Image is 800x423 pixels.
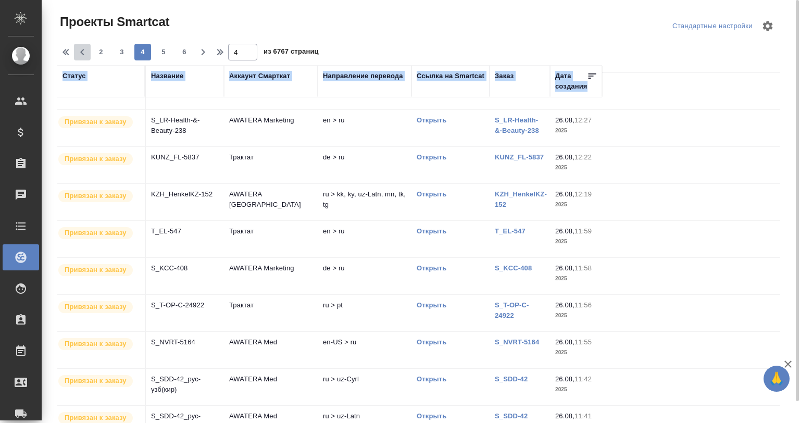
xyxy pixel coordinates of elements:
p: S_NVRT-5164 [151,337,219,347]
p: 26.08, [555,264,574,272]
button: 🙏 [764,366,790,392]
p: 2025 [555,384,597,395]
p: S_KCC-408 [151,263,219,273]
td: AWATERA [GEOGRAPHIC_DATA] [224,184,318,220]
a: Открыть [417,153,446,161]
p: ru > uz-Latn [323,411,406,421]
p: S_SDD-42_рус-узб(кир) [151,374,219,395]
p: 2025 [555,163,597,173]
p: ru > uz-Cyrl [323,374,406,384]
td: AWATERA Marketing [224,258,318,294]
p: 2025 [555,200,597,210]
span: 2 [93,47,109,57]
p: S_T-OP-C-24922 [151,300,219,310]
a: Открыть [417,190,446,198]
p: en-US > ru [323,337,406,347]
p: Привязан к заказу [65,339,127,349]
p: T_EL-547 [151,226,219,237]
p: 26.08, [555,338,574,346]
p: 11:55 [574,338,592,346]
td: AWATERA Med [224,369,318,405]
p: en > ru [323,115,406,126]
span: 5 [155,47,172,57]
p: Привязан к заказу [65,376,127,386]
p: 26.08, [555,190,574,198]
p: 26.08, [555,301,574,309]
p: Привязан к заказу [65,117,127,127]
span: 6 [176,47,193,57]
p: de > ru [323,152,406,163]
p: 26.08, [555,153,574,161]
a: S_T-OP-C-24922 [495,301,529,319]
button: 6 [176,44,193,60]
button: 5 [155,44,172,60]
p: Привязан к заказу [65,265,127,275]
p: 2025 [555,126,597,136]
p: Привязан к заказу [65,302,127,312]
p: 26.08, [555,227,574,235]
p: S_LR-Health-&-Beauty-238 [151,115,219,136]
div: Статус [63,71,86,81]
div: split button [670,18,755,34]
span: 🙏 [768,368,785,390]
p: Привязан к заказу [65,228,127,238]
p: de > ru [323,263,406,273]
p: KZH_HenkelKZ-152 [151,189,219,200]
button: 3 [114,44,130,60]
p: ru > pt [323,300,406,310]
p: KUNZ_FL-5837 [151,152,219,163]
a: S_SDD-42 [495,412,528,420]
a: Открыть [417,264,446,272]
a: KUNZ_FL-5837 [495,153,544,161]
p: Привязан к заказу [65,413,127,423]
a: Открыть [417,412,446,420]
a: Открыть [417,227,446,235]
p: Привязан к заказу [65,154,127,164]
p: 12:27 [574,116,592,124]
p: Привязан к заказу [65,191,127,201]
p: 11:41 [574,412,592,420]
a: Открыть [417,301,446,309]
div: Направление перевода [323,71,403,81]
a: S_NVRT-5164 [495,338,539,346]
span: из 6767 страниц [264,45,319,60]
p: 11:58 [574,264,592,272]
p: 2025 [555,273,597,284]
p: ru > kk, ky, uz-Latn, mn, tk, tg [323,189,406,210]
p: 11:59 [574,227,592,235]
p: 11:42 [574,375,592,383]
span: 3 [114,47,130,57]
td: Трактат [224,221,318,257]
p: 11:56 [574,301,592,309]
button: 2 [93,44,109,60]
td: Трактат [224,147,318,183]
td: AWATERA Marketing [224,110,318,146]
a: Открыть [417,375,446,383]
a: Открыть [417,116,446,124]
a: S_LR-Health-&-Beauty-238 [495,116,539,134]
span: Проекты Smartcat [57,14,169,30]
p: 12:19 [574,190,592,198]
a: S_SDD-42 [495,375,528,383]
p: 12:22 [574,153,592,161]
p: 2025 [555,347,597,358]
p: 2025 [555,237,597,247]
p: 26.08, [555,116,574,124]
td: Трактат [224,295,318,331]
div: Ссылка на Smartcat [417,71,484,81]
a: S_KCC-408 [495,264,532,272]
td: AWATERA Med [224,332,318,368]
p: 26.08, [555,375,574,383]
a: Открыть [417,338,446,346]
a: KZH_HenkelKZ-152 [495,190,547,208]
div: Название [151,71,183,81]
div: Заказ [495,71,514,81]
p: 2025 [555,310,597,321]
p: 26.08, [555,412,574,420]
p: en > ru [323,226,406,237]
a: T_EL-547 [495,227,526,235]
div: Аккаунт Смарткат [229,71,290,81]
div: Дата создания [555,71,587,92]
span: Настроить таблицу [755,14,780,39]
